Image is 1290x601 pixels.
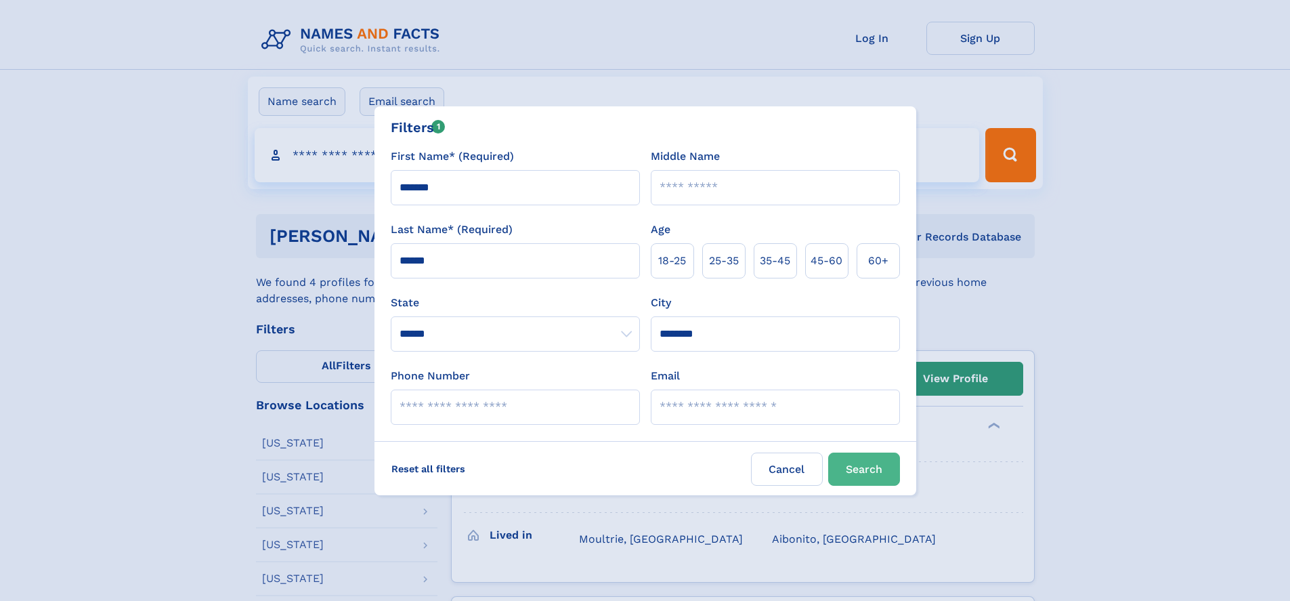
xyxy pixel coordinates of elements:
[651,148,720,165] label: Middle Name
[391,148,514,165] label: First Name* (Required)
[651,295,671,311] label: City
[391,295,640,311] label: State
[391,222,513,238] label: Last Name* (Required)
[383,453,474,485] label: Reset all filters
[391,368,470,384] label: Phone Number
[828,453,900,486] button: Search
[709,253,739,269] span: 25‑35
[651,368,680,384] label: Email
[391,117,446,138] div: Filters
[760,253,790,269] span: 35‑45
[751,453,823,486] label: Cancel
[651,222,670,238] label: Age
[868,253,888,269] span: 60+
[811,253,842,269] span: 45‑60
[658,253,686,269] span: 18‑25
